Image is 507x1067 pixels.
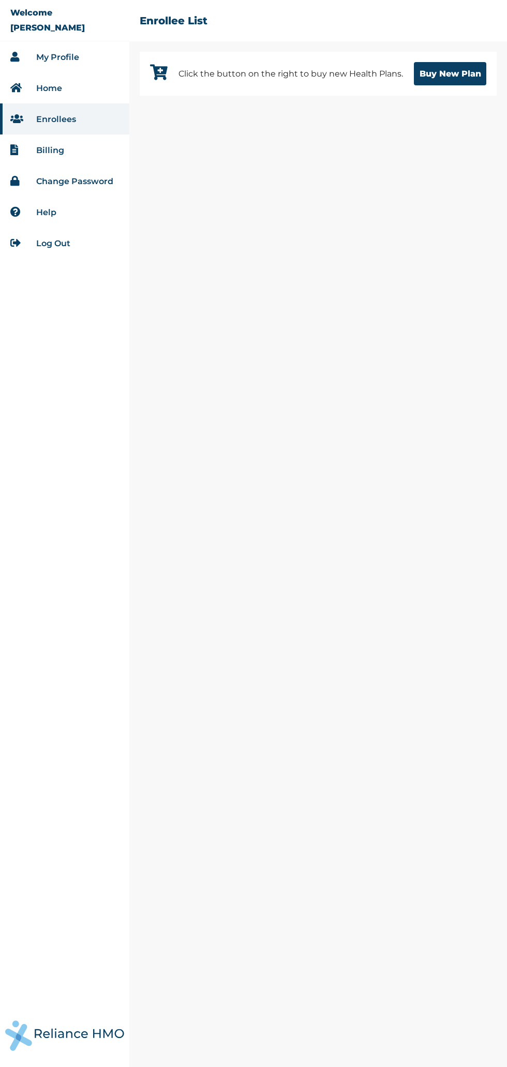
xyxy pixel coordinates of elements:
h2: Enrollee List [140,14,207,27]
a: My Profile [36,52,79,62]
a: Enrollees [36,114,76,124]
a: Help [36,207,56,217]
a: Change Password [36,176,113,186]
a: Home [36,83,62,93]
a: Log Out [36,238,70,248]
p: Click the button on the right to buy new Health Plans. [178,68,403,80]
a: Billing [36,145,64,155]
button: Buy New Plan [414,62,486,85]
img: RelianceHMO's Logo [5,1020,124,1051]
p: Welcome [10,8,52,18]
p: [PERSON_NAME] [10,23,85,33]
